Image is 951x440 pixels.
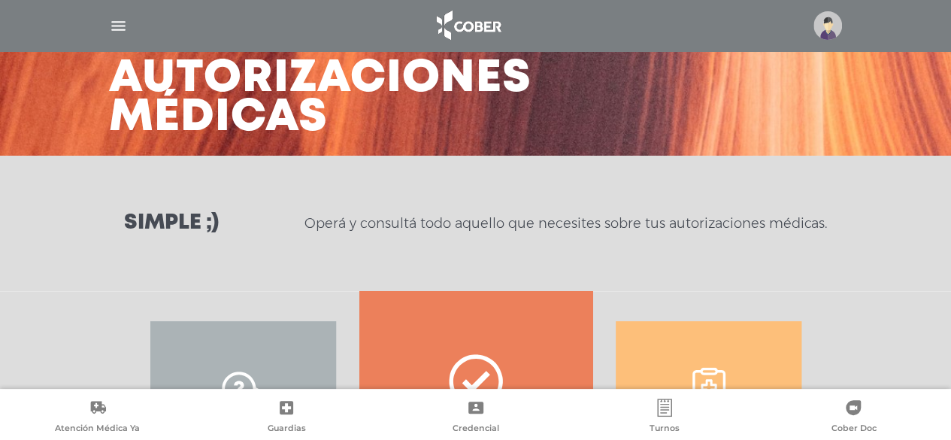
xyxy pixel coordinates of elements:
[3,399,192,437] a: Atención Médica Ya
[813,11,842,40] img: profile-placeholder.svg
[55,423,140,436] span: Atención Médica Ya
[109,59,532,138] h3: Autorizaciones médicas
[453,423,499,436] span: Credencial
[268,423,306,436] span: Guardias
[381,399,570,437] a: Credencial
[124,213,219,234] h3: Simple ;)
[192,399,380,437] a: Guardias
[570,399,759,437] a: Turnos
[650,423,680,436] span: Turnos
[831,423,876,436] span: Cober Doc
[759,399,948,437] a: Cober Doc
[429,8,507,44] img: logo_cober_home-white.png
[304,214,827,232] p: Operá y consultá todo aquello que necesites sobre tus autorizaciones médicas.
[109,17,128,35] img: Cober_menu-lines-white.svg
